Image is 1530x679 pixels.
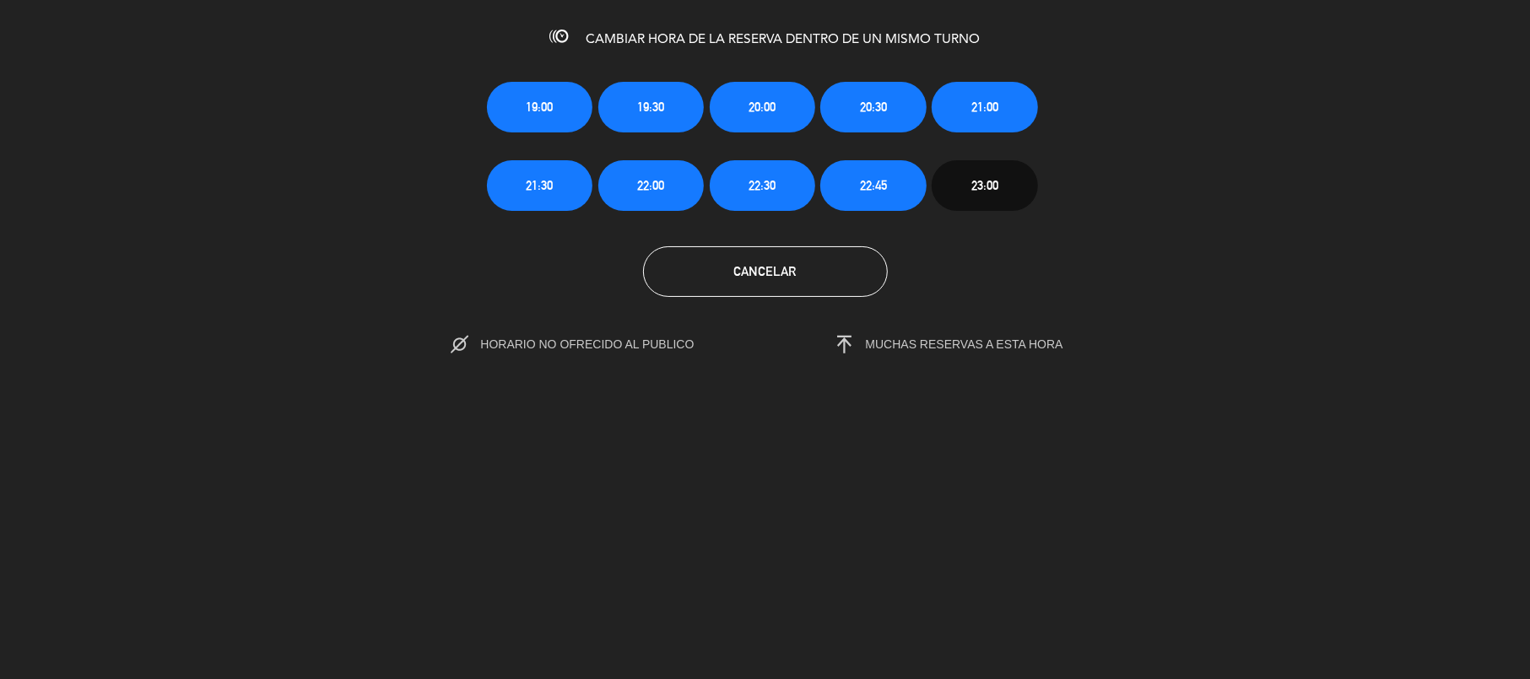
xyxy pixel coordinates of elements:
span: 21:30 [526,175,553,195]
button: 20:00 [710,82,815,132]
button: 22:00 [598,160,704,211]
span: 22:45 [860,175,887,195]
button: 23:00 [932,160,1037,211]
span: 20:00 [749,97,776,116]
button: 22:30 [710,160,815,211]
span: Cancelar [734,264,797,278]
span: HORARIO NO OFRECIDO AL PUBLICO [480,337,729,351]
button: 19:30 [598,82,704,132]
span: 22:00 [637,175,664,195]
span: 22:30 [749,175,776,195]
button: Cancelar [643,246,888,297]
span: 19:00 [526,97,553,116]
button: 21:00 [932,82,1037,132]
span: 20:30 [860,97,887,116]
button: 22:45 [820,160,926,211]
span: CAMBIAR HORA DE LA RESERVA DENTRO DE UN MISMO TURNO [587,33,981,46]
span: 21:00 [971,97,998,116]
button: 21:30 [487,160,592,211]
button: 19:00 [487,82,592,132]
span: 19:30 [637,97,664,116]
span: 23:00 [971,175,998,195]
span: MUCHAS RESERVAS A ESTA HORA [866,337,1063,351]
button: 20:30 [820,82,926,132]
